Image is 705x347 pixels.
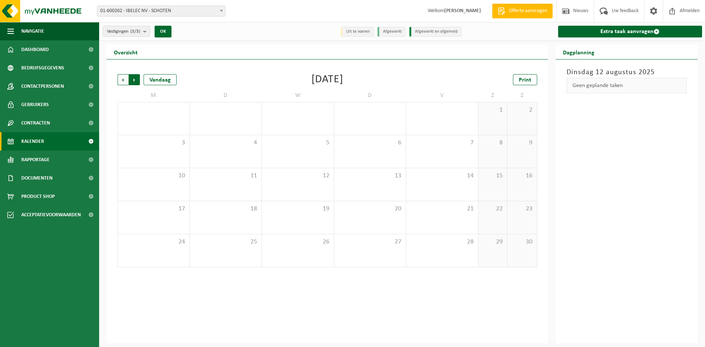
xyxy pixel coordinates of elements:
span: 20 [338,205,402,213]
li: Afgewerkt en afgemeld [409,27,462,37]
span: Kalender [21,132,44,151]
span: 13 [338,172,402,180]
td: Z [507,89,537,102]
span: 8 [482,139,504,147]
button: Vestigingen(3/3) [103,26,150,37]
li: Afgewerkt [377,27,406,37]
span: 24 [122,238,186,246]
td: D [190,89,262,102]
span: Contracten [21,114,50,132]
span: 19 [265,205,330,213]
span: Dashboard [21,40,49,59]
td: Z [478,89,508,102]
span: 12 [265,172,330,180]
count: (3/3) [130,29,140,34]
span: Vorige [117,74,129,85]
span: 18 [194,205,258,213]
td: D [334,89,406,102]
span: Gebruikers [21,95,49,114]
td: M [117,89,190,102]
span: 5 [265,139,330,147]
span: 22 [482,205,504,213]
span: 27 [338,238,402,246]
span: 26 [265,238,330,246]
h2: Overzicht [106,45,145,59]
span: 15 [482,172,504,180]
div: Vandaag [144,74,177,85]
span: Offerte aanvragen [507,7,549,15]
span: Contactpersonen [21,77,64,95]
button: OK [155,26,171,37]
span: Documenten [21,169,53,187]
span: Bedrijfsgegevens [21,59,64,77]
span: 9 [511,139,533,147]
strong: [PERSON_NAME] [444,8,481,14]
span: Volgende [129,74,140,85]
span: Navigatie [21,22,44,40]
span: Vestigingen [107,26,140,37]
span: 4 [194,139,258,147]
span: 3 [122,139,186,147]
h3: Dinsdag 12 augustus 2025 [567,67,687,78]
span: 1 [482,106,504,114]
a: Print [513,74,537,85]
span: 16 [511,172,533,180]
span: 25 [194,238,258,246]
span: 30 [511,238,533,246]
span: Rapportage [21,151,50,169]
span: 01-600262 - IBELEC NV - SCHOTEN [97,6,225,17]
span: 6 [338,139,402,147]
span: 23 [511,205,533,213]
li: Uit te voeren [341,27,374,37]
a: Offerte aanvragen [492,4,553,18]
span: 01-600262 - IBELEC NV - SCHOTEN [97,6,225,16]
span: 11 [194,172,258,180]
span: 2 [511,106,533,114]
span: Acceptatievoorwaarden [21,206,81,224]
a: Extra taak aanvragen [558,26,702,37]
span: 21 [410,205,474,213]
div: Geen geplande taken [567,78,687,93]
span: 28 [410,238,474,246]
h2: Dagplanning [556,45,602,59]
span: Print [519,77,531,83]
td: V [406,89,478,102]
span: 29 [482,238,504,246]
td: W [262,89,334,102]
div: [DATE] [311,74,343,85]
span: 10 [122,172,186,180]
span: 7 [410,139,474,147]
span: 14 [410,172,474,180]
span: Product Shop [21,187,55,206]
span: 17 [122,205,186,213]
